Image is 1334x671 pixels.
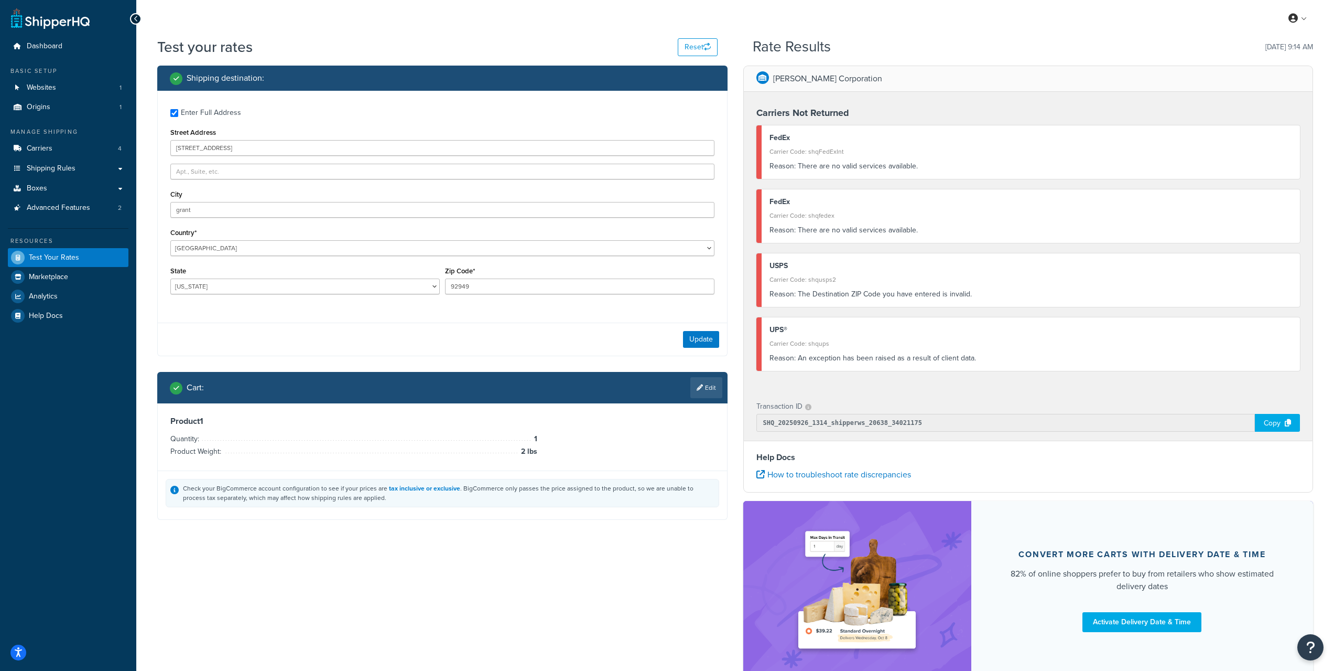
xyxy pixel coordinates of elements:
[8,248,128,267] a: Test Your Rates
[170,267,186,275] label: State
[170,129,216,136] label: Street Address
[690,377,722,398] a: Edit
[187,73,264,83] h2: Shipping destination :
[29,273,68,282] span: Marketplace
[769,131,1293,145] div: FedEx
[118,204,122,212] span: 2
[170,229,197,237] label: Country*
[187,383,204,392] h2: Cart :
[1265,40,1313,55] p: [DATE] 9:14 AM
[27,83,56,92] span: Websites
[996,568,1288,593] div: 82% of online shoppers prefer to buy from retailers who show estimated delivery dates
[532,433,537,445] span: 1
[8,159,128,178] a: Shipping Rules
[769,289,796,300] span: Reason:
[769,351,1293,366] div: An exception has been raised as a result of client data.
[27,42,62,51] span: Dashboard
[120,103,122,112] span: 1
[756,106,849,120] strong: Carriers Not Returned
[8,127,128,136] div: Manage Shipping
[27,164,75,173] span: Shipping Rules
[27,204,90,212] span: Advanced Features
[8,139,128,158] li: Carriers
[170,109,178,117] input: Enter Full Address
[1297,634,1324,661] button: Open Resource Center
[29,253,79,262] span: Test Your Rates
[769,223,1293,238] div: There are no valid services available.
[170,433,202,444] span: Quantity:
[769,225,796,236] span: Reason:
[753,39,831,55] h2: Rate Results
[8,268,128,286] a: Marketplace
[1255,414,1300,432] div: Copy
[27,184,47,193] span: Boxes
[445,267,475,275] label: Zip Code*
[170,446,224,457] span: Product Weight:
[1018,549,1265,560] div: Convert more carts with delivery date & time
[518,445,537,458] span: 2 lbs
[120,83,122,92] span: 1
[769,259,1293,273] div: USPS
[8,78,128,98] a: Websites1
[8,287,128,306] a: Analytics
[8,179,128,198] a: Boxes
[170,416,714,427] h3: Product 1
[389,484,460,493] a: tax inclusive or exclusive
[769,336,1293,351] div: Carrier Code: shqups
[769,272,1293,287] div: Carrier Code: shqusps2
[8,37,128,56] a: Dashboard
[8,78,128,98] li: Websites
[8,98,128,117] a: Origins1
[769,287,1293,302] div: The Destination ZIP Code you have entered is invalid.
[8,237,128,246] div: Resources
[118,144,122,153] span: 4
[683,331,719,348] button: Update
[769,161,796,172] span: Reason:
[769,159,1293,174] div: There are no valid services available.
[678,38,718,56] button: Reset
[756,399,802,414] p: Transaction ID
[8,306,128,325] a: Help Docs
[29,312,63,321] span: Help Docs
[27,144,52,153] span: Carriers
[1082,612,1201,632] a: Activate Delivery Date & Time
[170,190,182,198] label: City
[183,484,714,503] div: Check your BigCommerce account configuration to see if your prices are . BigCommerce only passes ...
[791,517,923,664] img: feature-image-ddt-36eae7f7280da8017bfb280eaccd9c446f90b1fe08728e4019434db127062ab4.png
[773,71,882,86] p: [PERSON_NAME] Corporation
[8,67,128,76] div: Basic Setup
[769,144,1293,159] div: Carrier Code: shqFedExInt
[756,468,911,481] a: How to troubleshoot rate discrepancies
[8,198,128,218] a: Advanced Features2
[170,164,714,179] input: Apt., Suite, etc.
[29,292,58,301] span: Analytics
[27,103,50,112] span: Origins
[157,37,253,57] h1: Test your rates
[769,195,1293,209] div: FedEx
[8,139,128,158] a: Carriers4
[756,451,1300,464] h4: Help Docs
[769,323,1293,337] div: UPS®
[181,105,241,120] div: Enter Full Address
[8,198,128,218] li: Advanced Features
[8,98,128,117] li: Origins
[769,353,796,364] span: Reason:
[769,208,1293,223] div: Carrier Code: shqfedex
